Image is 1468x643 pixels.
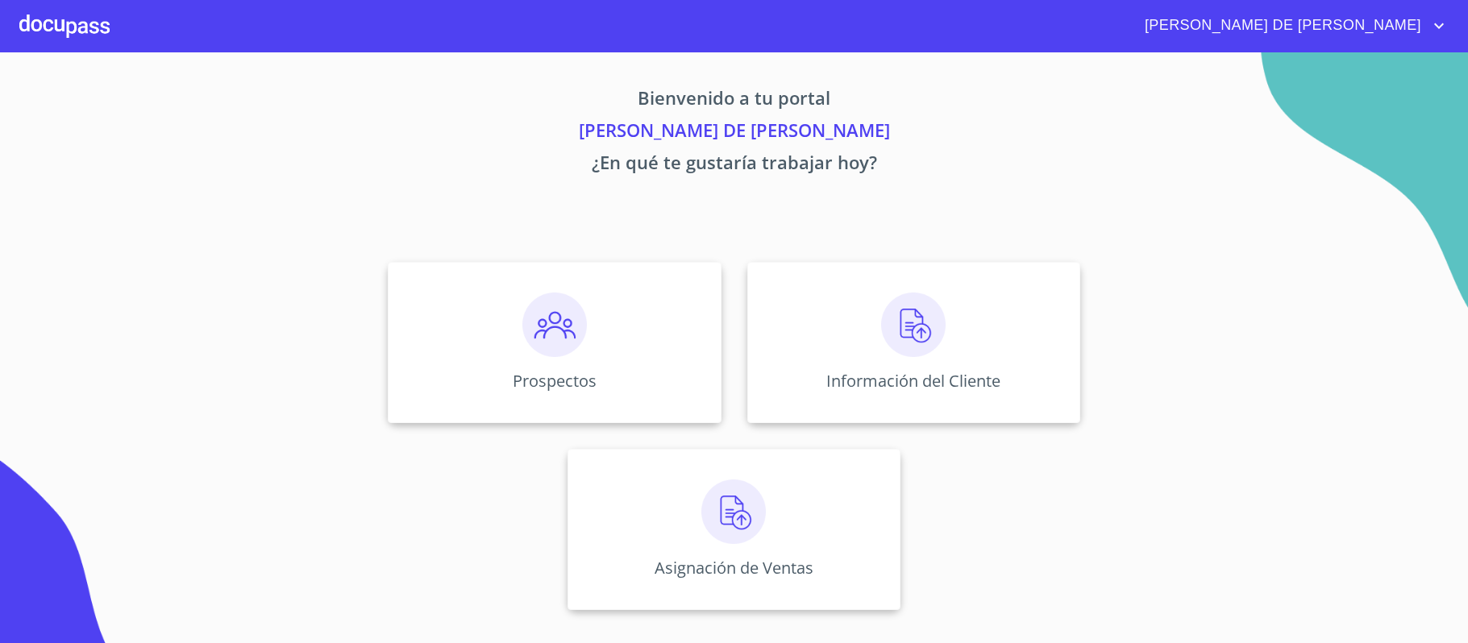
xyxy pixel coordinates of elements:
img: carga.png [701,479,766,544]
p: [PERSON_NAME] DE [PERSON_NAME] [238,117,1231,149]
p: Prospectos [513,370,597,392]
p: ¿En qué te gustaría trabajar hoy? [238,149,1231,181]
img: carga.png [881,292,946,357]
p: Información del Cliente [826,370,1000,392]
img: prospectos.png [522,292,587,357]
span: [PERSON_NAME] DE [PERSON_NAME] [1133,13,1429,39]
button: account of current user [1133,13,1449,39]
p: Bienvenido a tu portal [238,85,1231,117]
p: Asignación de Ventas [655,557,813,579]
